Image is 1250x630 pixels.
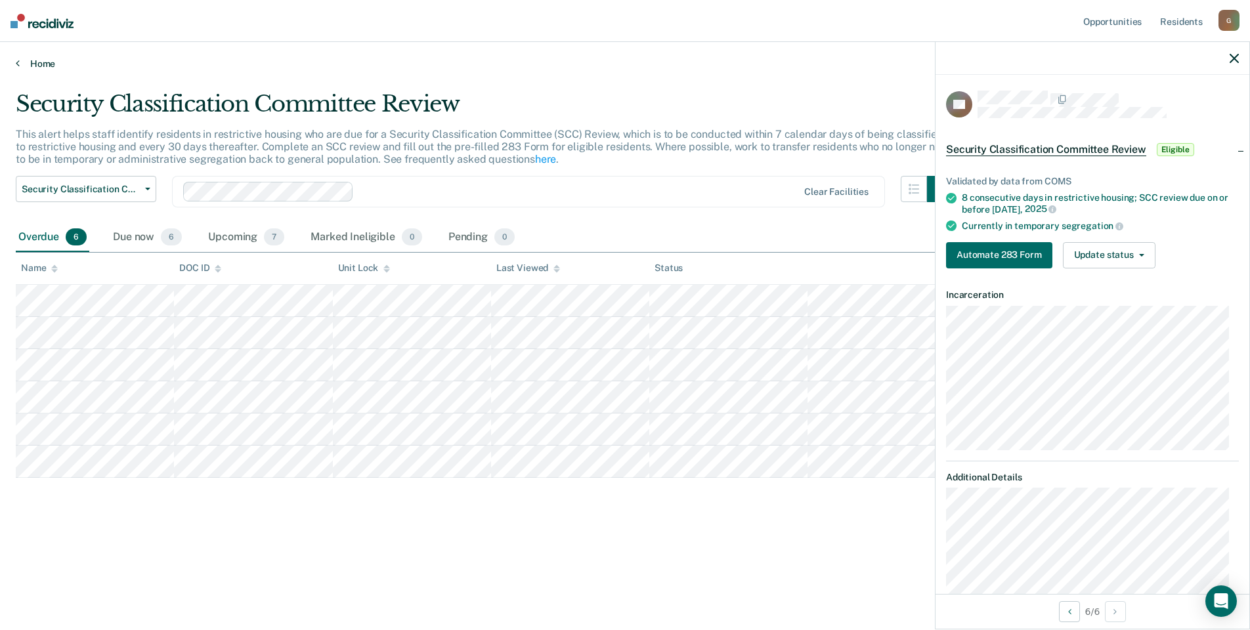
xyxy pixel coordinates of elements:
div: Upcoming [205,223,287,252]
span: 6 [161,228,182,245]
div: Clear facilities [804,186,869,198]
div: Status [655,262,683,274]
span: Security Classification Committee Review [946,143,1146,156]
span: 7 [264,228,284,245]
div: DOC ID [179,262,221,274]
div: Unit Lock [338,262,391,274]
div: Security Classification Committee ReviewEligible [936,129,1249,171]
div: G [1218,10,1239,31]
dt: Additional Details [946,472,1239,483]
div: Marked Ineligible [308,223,425,252]
div: Overdue [16,223,89,252]
div: Due now [110,223,184,252]
button: Automate 283 Form [946,242,1052,268]
div: 6 / 6 [936,594,1249,629]
img: Recidiviz [11,14,74,28]
div: Last Viewed [496,262,560,274]
a: Navigate to form link [946,242,1058,268]
span: 0 [494,228,515,245]
span: segregation [1062,220,1123,231]
dt: Incarceration [946,289,1239,301]
div: Name [21,262,58,274]
span: 6 [66,228,87,245]
div: Security Classification Committee Review [16,91,953,128]
a: here [535,153,556,165]
button: Next Opportunity [1105,601,1126,622]
span: 2025 [1025,203,1056,214]
div: Open Intercom Messenger [1205,585,1237,617]
span: 0 [402,228,422,245]
span: Security Classification Committee Review [22,184,140,195]
div: Currently in temporary [962,220,1239,232]
span: Eligible [1157,143,1194,156]
button: Update status [1063,242,1155,268]
div: Validated by data from COMS [946,176,1239,187]
a: Home [16,58,1234,70]
p: This alert helps staff identify residents in restrictive housing who are due for a Security Class... [16,128,953,165]
div: Pending [446,223,517,252]
button: Previous Opportunity [1059,601,1080,622]
div: 8 consecutive days in restrictive housing; SCC review due on or before [DATE], [962,192,1239,215]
